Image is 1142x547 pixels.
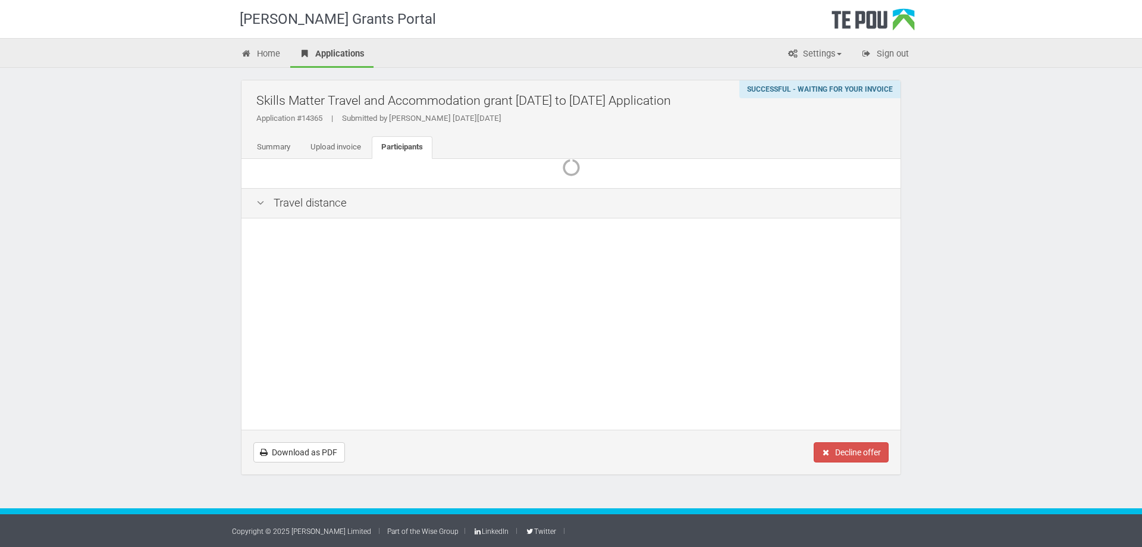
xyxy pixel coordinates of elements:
[387,527,459,536] a: Part of the Wise Group
[256,86,892,114] h2: Skills Matter Travel and Accommodation grant [DATE] to [DATE] Application
[525,527,556,536] a: Twitter
[322,114,342,123] span: |
[473,527,509,536] a: LinkedIn
[814,442,889,462] button: Decline offer
[778,42,851,68] a: Settings
[301,136,371,159] a: Upload invoice
[256,113,892,124] div: Application #14365 Submitted by [PERSON_NAME] [DATE][DATE]
[241,188,901,218] div: Travel distance
[290,42,374,68] a: Applications
[372,136,432,159] a: Participants
[832,8,915,38] div: Te Pou Logo
[253,442,345,462] a: Download as PDF
[247,136,300,159] a: Summary
[232,527,371,536] a: Copyright © 2025 [PERSON_NAME] Limited
[739,80,901,98] div: Successful - waiting for your invoice
[232,42,289,68] a: Home
[852,42,918,68] a: Sign out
